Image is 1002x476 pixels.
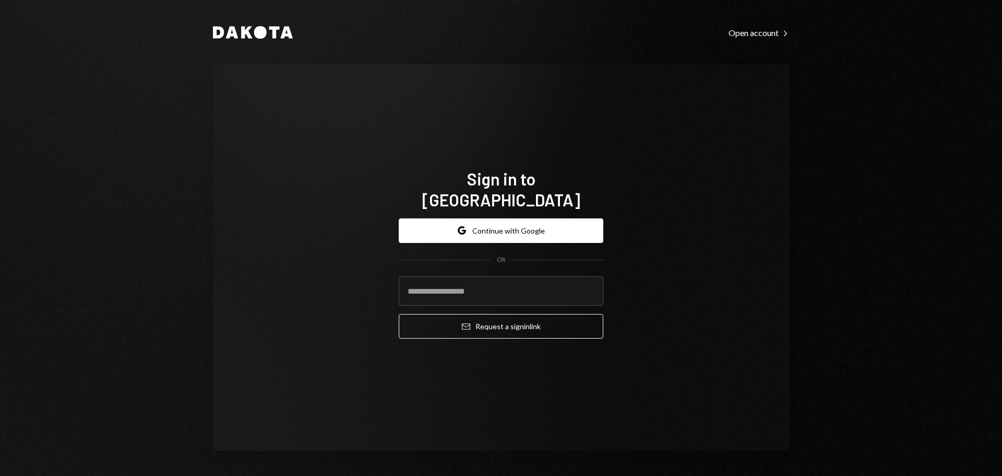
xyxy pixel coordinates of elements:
div: OR [497,256,506,264]
div: Open account [729,28,789,38]
a: Open account [729,27,789,38]
button: Request a signinlink [399,314,603,339]
button: Continue with Google [399,218,603,243]
h1: Sign in to [GEOGRAPHIC_DATA] [399,168,603,210]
